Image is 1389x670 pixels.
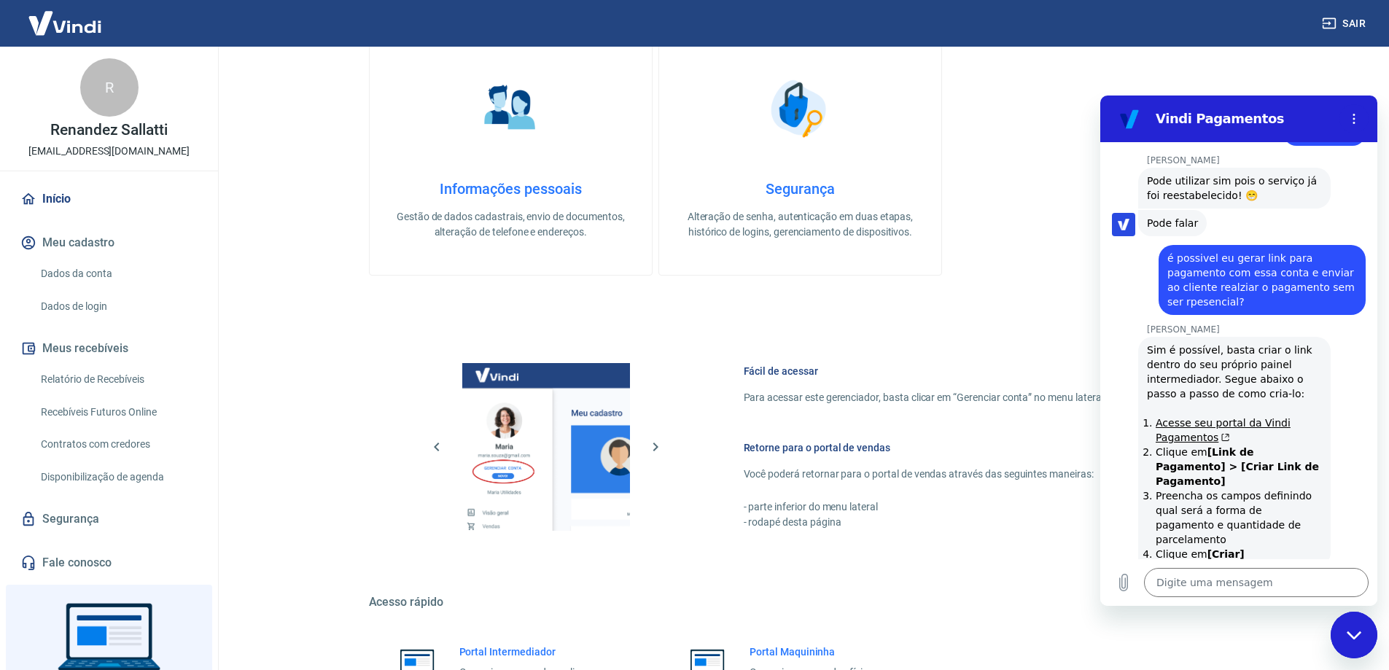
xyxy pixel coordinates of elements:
[17,547,201,579] a: Fale conosco
[1319,10,1372,37] button: Sair
[28,144,190,159] p: [EMAIL_ADDRESS][DOMAIN_NAME]
[50,122,168,138] p: Renandez Sallatti
[35,259,201,289] a: Dados da conta
[17,1,112,45] img: Vindi
[35,397,201,427] a: Recebíveis Futuros Online
[17,332,201,365] button: Meus recebíveis
[462,363,630,531] img: Imagem da dashboard mostrando o botão de gerenciar conta na sidebar no lado esquerdo
[658,36,942,276] a: SegurançaSegurançaAlteração de senha, autenticação em duas etapas, histórico de logins, gerenciam...
[17,227,201,259] button: Meu cadastro
[1331,612,1377,658] iframe: Botão para abrir a janela de mensagens, conversa em andamento
[744,515,1197,530] p: - rodapé desta página
[17,503,201,535] a: Segurança
[763,72,836,145] img: Segurança
[459,644,589,659] h6: Portal Intermediador
[35,365,201,394] a: Relatório de Recebíveis
[17,183,201,215] a: Início
[369,595,1232,609] h5: Acesso rápido
[682,209,918,240] p: Alteração de senha, autenticação em duas etapas, histórico de logins, gerenciamento de dispositivos.
[80,58,139,117] div: R
[393,209,629,240] p: Gestão de dados cadastrais, envio de documentos, alteração de telefone e endereços.
[744,390,1197,405] p: Para acessar este gerenciador, basta clicar em “Gerenciar conta” no menu lateral do portal de ven...
[1100,96,1377,606] iframe: Janela de mensagens
[35,292,201,322] a: Dados de login
[369,36,653,276] a: Informações pessoaisInformações pessoaisGestão de dados cadastrais, envio de documentos, alteraçã...
[744,440,1197,455] h6: Retorne para o portal de vendas
[35,462,201,492] a: Disponibilização de agenda
[682,180,918,198] h4: Segurança
[393,180,629,198] h4: Informações pessoais
[474,72,547,145] img: Informações pessoais
[744,499,1197,515] p: - parte inferior do menu lateral
[35,429,201,459] a: Contratos com credores
[744,364,1197,378] h6: Fácil de acessar
[744,467,1197,482] p: Você poderá retornar para o portal de vendas através das seguintes maneiras:
[750,644,876,659] h6: Portal Maquininha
